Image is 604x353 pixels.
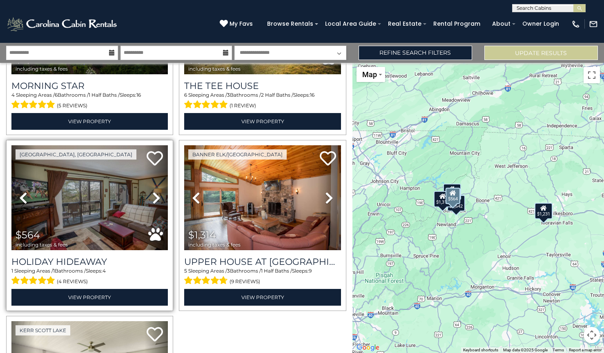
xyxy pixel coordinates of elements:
[11,92,15,98] span: 4
[16,229,40,241] span: $564
[188,149,287,160] a: Banner Elk/[GEOGRAPHIC_DATA]
[230,20,253,28] span: My Favs
[584,327,600,343] button: Map camera controls
[310,92,314,98] span: 16
[354,342,381,353] img: Google
[184,145,341,250] img: thumbnail_163273264.jpeg
[309,268,312,274] span: 9
[357,67,385,82] button: Change map style
[589,20,598,29] img: mail-regular-white.png
[184,256,341,267] h3: Upper House at Tiffanys Estate
[89,92,120,98] span: 1 Half Baths /
[261,92,293,98] span: 2 Half Baths /
[55,92,58,98] span: 6
[184,91,341,111] div: Sleeping Areas / Bathrooms / Sleeps:
[184,92,187,98] span: 6
[11,267,168,287] div: Sleeping Areas / Bathrooms / Sleeps:
[263,18,317,30] a: Browse Rentals
[188,66,241,71] span: including taxes & fees
[184,256,341,267] a: Upper House at [GEOGRAPHIC_DATA]
[184,289,341,306] a: View Property
[184,113,341,130] a: View Property
[359,46,472,60] a: Refine Search Filters
[230,100,256,111] span: (1 review)
[384,18,426,30] a: Real Estate
[320,150,336,168] a: Add to favorites
[434,191,452,207] div: $1,314
[484,46,598,60] button: Update Results
[518,18,563,30] a: Owner Login
[11,289,168,306] a: View Property
[11,145,168,250] img: thumbnail_163267576.jpeg
[362,70,377,79] span: Map
[184,268,187,274] span: 5
[188,242,241,247] span: including taxes & fees
[103,268,106,274] span: 4
[11,268,13,274] span: 1
[57,276,88,287] span: (4 reviews)
[147,326,163,344] a: Add to favorites
[11,80,168,91] a: Morning Star
[188,229,216,241] span: $1,314
[354,342,381,353] a: Open this area in Google Maps (opens a new window)
[184,80,341,91] a: The Tee House
[429,18,484,30] a: Rental Program
[553,348,564,352] a: Terms (opens in new tab)
[261,268,292,274] span: 1 Half Baths /
[463,347,498,353] button: Keyboard shortcuts
[184,267,341,287] div: Sleeping Areas / Bathrooms / Sleeps:
[16,325,70,335] a: Kerr Scott Lake
[571,20,580,29] img: phone-regular-white.png
[11,113,168,130] a: View Property
[220,20,255,29] a: My Favs
[16,242,68,247] span: including taxes & fees
[503,348,548,352] span: Map data ©2025 Google
[11,256,168,267] a: Holiday Hideaway
[569,348,602,352] a: Report a map error
[488,18,515,30] a: About
[321,18,380,30] a: Local Area Guide
[53,268,55,274] span: 1
[57,100,87,111] span: (5 reviews)
[443,184,461,200] div: $1,509
[227,268,230,274] span: 3
[230,276,260,287] span: (9 reviews)
[16,66,68,71] span: including taxes & fees
[447,195,465,211] div: $3,642
[16,149,136,160] a: [GEOGRAPHIC_DATA], [GEOGRAPHIC_DATA]
[136,92,141,98] span: 16
[534,202,552,219] div: $1,231
[6,16,119,32] img: White-1-2.png
[11,91,168,111] div: Sleeping Areas / Bathrooms / Sleeps:
[227,92,230,98] span: 3
[446,187,460,204] div: $564
[584,67,600,83] button: Toggle fullscreen view
[147,150,163,168] a: Add to favorites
